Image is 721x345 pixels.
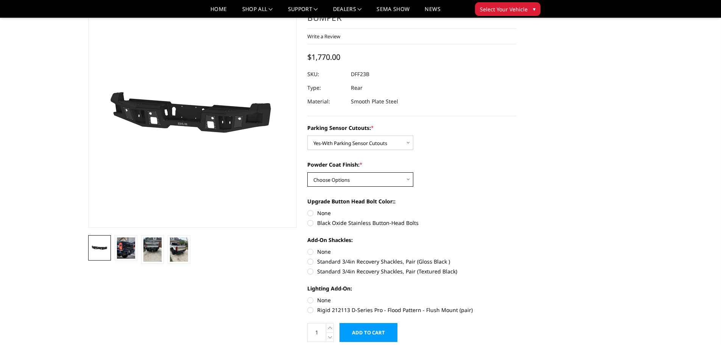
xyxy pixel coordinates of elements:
[143,237,162,262] img: 2023-2025 Ford F250-350-450-A2 Series-Rear Bumper
[333,6,362,17] a: Dealers
[117,237,135,259] img: 2023-2025 Ford F250-350-450-A2 Series-Rear Bumper
[88,0,297,228] a: 2023-2025 Ford F250-350-450-A2 Series-Rear Bumper
[339,323,397,342] input: Add to Cart
[351,81,363,95] dd: Rear
[533,5,536,13] span: ▾
[307,52,340,62] span: $1,770.00
[242,6,273,17] a: shop all
[307,236,516,244] label: Add-On Shackles:
[307,306,516,314] label: Rigid 212113 D-Series Pro - Flood Pattern - Flush Mount (pair)
[351,67,369,81] dd: DFF23B
[307,209,516,217] label: None
[307,284,516,292] label: Lighting Add-On:
[288,6,318,17] a: Support
[307,95,345,108] dt: Material:
[480,5,528,13] span: Select Your Vehicle
[307,248,516,256] label: None
[90,243,109,253] img: 2023-2025 Ford F250-350-450-A2 Series-Rear Bumper
[307,258,516,265] label: Standard 3/4in Recovery Shackles, Pair (Gloss Black )
[210,6,227,17] a: Home
[307,267,516,275] label: Standard 3/4in Recovery Shackles, Pair (Textured Black)
[307,219,516,227] label: Black Oxide Stainless Button-Head Bolts
[307,124,516,132] label: Parking Sensor Cutouts:
[425,6,440,17] a: News
[377,6,410,17] a: SEMA Show
[683,309,721,345] iframe: Chat Widget
[351,95,398,108] dd: Smooth Plate Steel
[307,81,345,95] dt: Type:
[307,197,516,205] label: Upgrade Button Head Bolt Color::
[307,161,516,169] label: Powder Coat Finish:
[170,237,188,262] img: 2023-2025 Ford F250-350-450-A2 Series-Rear Bumper
[307,33,340,40] a: Write a Review
[307,296,516,304] label: None
[307,67,345,81] dt: SKU:
[475,2,540,16] button: Select Your Vehicle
